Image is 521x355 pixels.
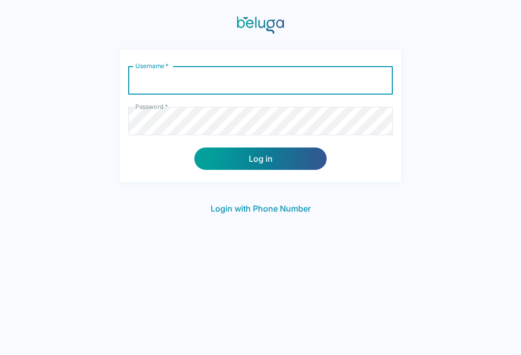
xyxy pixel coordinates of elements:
[135,62,168,70] label: Username
[207,198,315,219] button: Login with Phone Number
[128,66,393,95] input: username-input
[128,107,393,135] input: password-input
[135,102,168,111] label: Password
[237,16,284,34] img: Beluga
[194,147,327,170] button: Log in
